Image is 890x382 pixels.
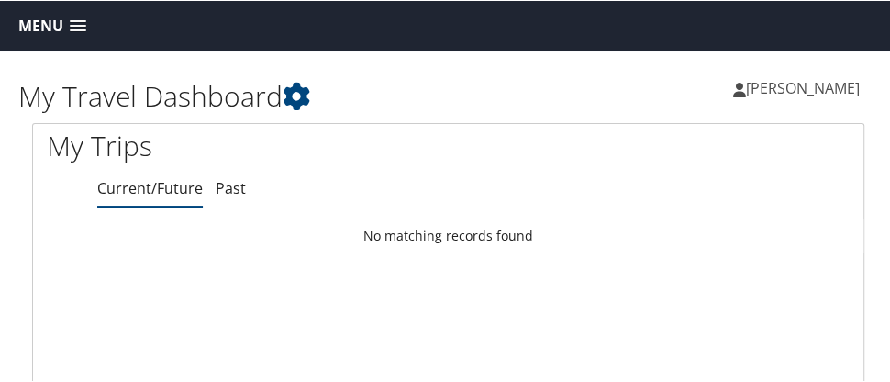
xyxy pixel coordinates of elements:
h1: My Travel Dashboard [18,76,449,115]
a: Current/Future [97,177,203,197]
a: Menu [9,10,95,40]
h1: My Trips [47,126,435,164]
span: Menu [18,17,63,34]
a: Past [216,177,246,197]
span: [PERSON_NAME] [746,77,860,97]
a: [PERSON_NAME] [733,60,878,115]
td: No matching records found [33,219,863,252]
